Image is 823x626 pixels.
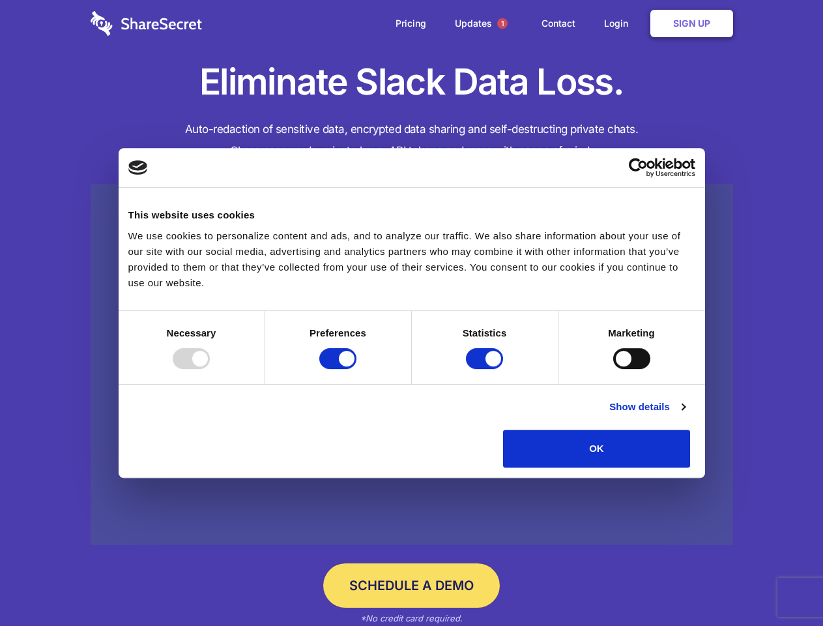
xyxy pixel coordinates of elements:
strong: Preferences [310,327,366,338]
a: Pricing [383,3,439,44]
a: Usercentrics Cookiebot - opens in a new window [581,158,695,177]
a: Show details [609,399,685,415]
span: 1 [497,18,508,29]
a: Login [591,3,648,44]
strong: Statistics [463,327,507,338]
a: Sign Up [650,10,733,37]
div: This website uses cookies [128,207,695,223]
strong: Necessary [167,327,216,338]
img: logo-wordmark-white-trans-d4663122ce5f474addd5e946df7df03e33cb6a1c49d2221995e7729f52c070b2.svg [91,11,202,36]
img: logo [128,160,148,175]
h4: Auto-redaction of sensitive data, encrypted data sharing and self-destructing private chats. Shar... [91,119,733,162]
button: OK [503,430,690,468]
a: Schedule a Demo [323,563,500,608]
div: We use cookies to personalize content and ads, and to analyze our traffic. We also share informat... [128,228,695,291]
a: Contact [528,3,588,44]
em: *No credit card required. [360,613,463,623]
a: Wistia video thumbnail [91,184,733,546]
h1: Eliminate Slack Data Loss. [91,59,733,106]
strong: Marketing [608,327,655,338]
